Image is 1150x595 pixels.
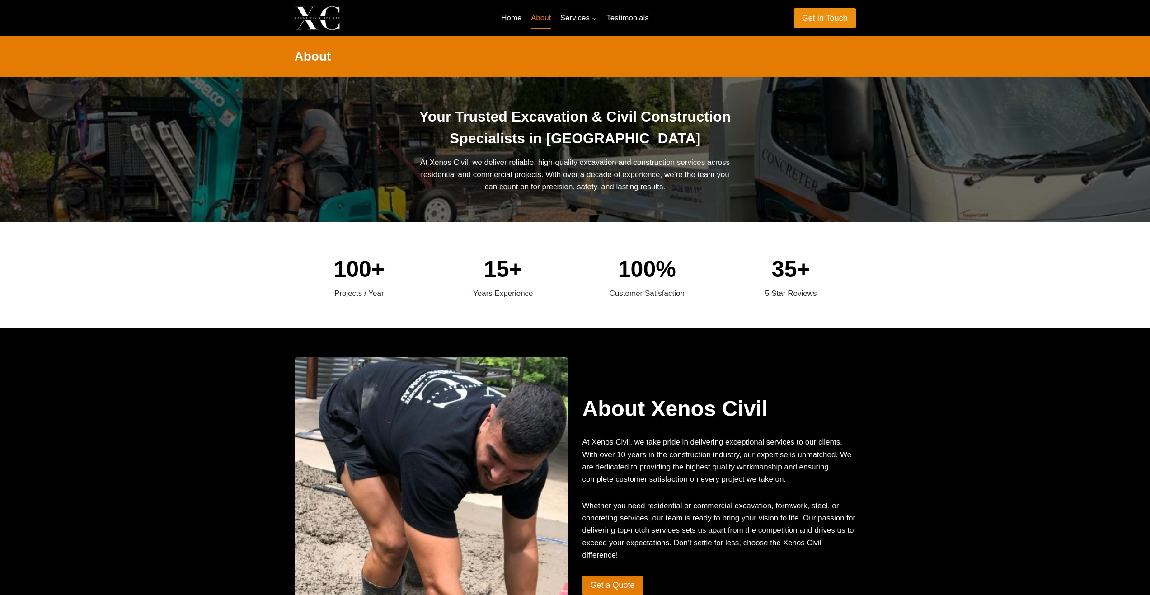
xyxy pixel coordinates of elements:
[415,156,735,193] p: At Xenos Civil, we deliver reliable, high-quality excavation and construction services across res...
[602,7,653,29] a: Testimonials
[794,8,856,28] a: Get in Touch
[726,287,856,300] div: 5 Star Reviews
[582,436,856,485] p: At Xenos Civil, we take pride in delivering exceptional services to our clients. With over 10 yea...
[295,47,856,66] h2: About
[556,7,602,29] button: Child menu of Services
[582,251,712,287] div: 100%
[295,251,424,287] div: 100+
[526,7,556,29] a: About
[438,287,568,300] div: Years Experience
[582,287,712,300] div: Customer Satisfaction
[582,576,643,595] a: Get a Quote
[347,11,411,25] p: Xenos Civil
[415,106,735,149] h1: Your Trusted Excavation & Civil Construction Specialists in [GEOGRAPHIC_DATA]
[582,500,856,561] p: Whether you need residential or commercial excavation, formwork, steel, or concreting services, o...
[295,6,411,30] a: Xenos Civil
[497,7,653,29] nav: Primary Navigation
[295,287,424,300] div: Projects / Year
[438,251,568,287] div: 15+
[726,251,856,287] div: 35+
[582,393,856,425] h2: About Xenos Civil
[497,7,526,29] a: Home
[591,579,635,592] span: Get a Quote
[295,6,340,30] img: Xenos Civil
